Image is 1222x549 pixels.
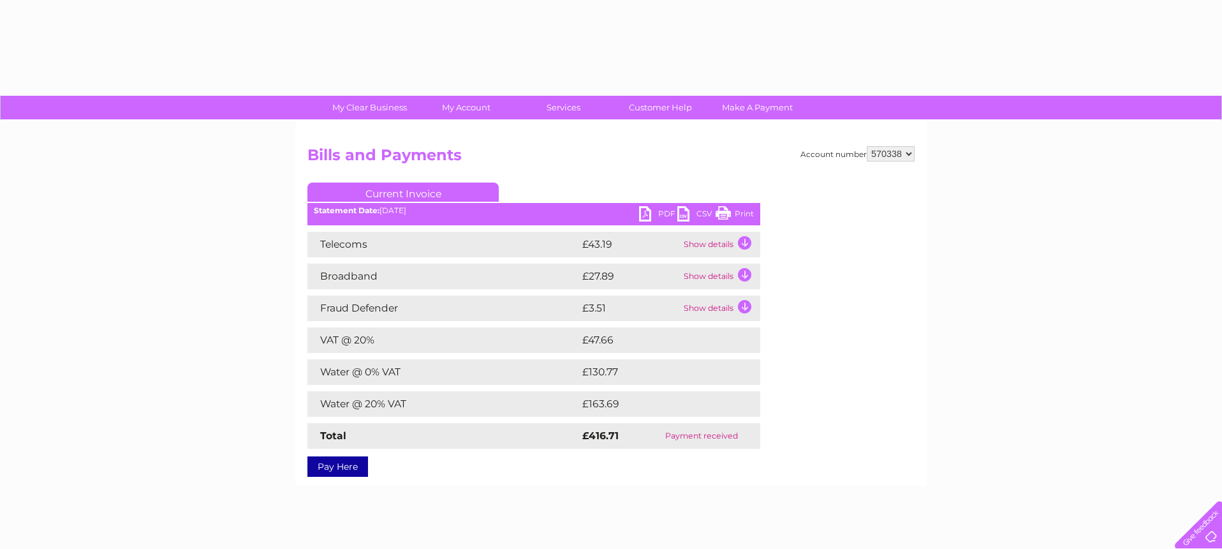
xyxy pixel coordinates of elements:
[681,296,760,321] td: Show details
[639,206,677,225] a: PDF
[579,359,737,385] td: £130.77
[643,423,760,449] td: Payment received
[307,206,760,215] div: [DATE]
[307,232,579,257] td: Telecoms
[681,232,760,257] td: Show details
[579,391,737,417] td: £163.69
[307,146,915,170] h2: Bills and Payments
[579,296,681,321] td: £3.51
[716,206,754,225] a: Print
[307,359,579,385] td: Water @ 0% VAT
[317,96,422,119] a: My Clear Business
[307,391,579,417] td: Water @ 20% VAT
[414,96,519,119] a: My Account
[800,146,915,162] div: Account number
[582,430,619,442] strong: £416.71
[677,206,716,225] a: CSV
[579,327,734,353] td: £47.66
[307,296,579,321] td: Fraud Defender
[307,456,368,477] a: Pay Here
[307,327,579,353] td: VAT @ 20%
[705,96,810,119] a: Make A Payment
[314,206,379,215] b: Statement Date:
[579,264,681,289] td: £27.89
[511,96,616,119] a: Services
[579,232,681,257] td: £43.19
[307,183,499,202] a: Current Invoice
[307,264,579,289] td: Broadband
[681,264,760,289] td: Show details
[320,430,346,442] strong: Total
[608,96,713,119] a: Customer Help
